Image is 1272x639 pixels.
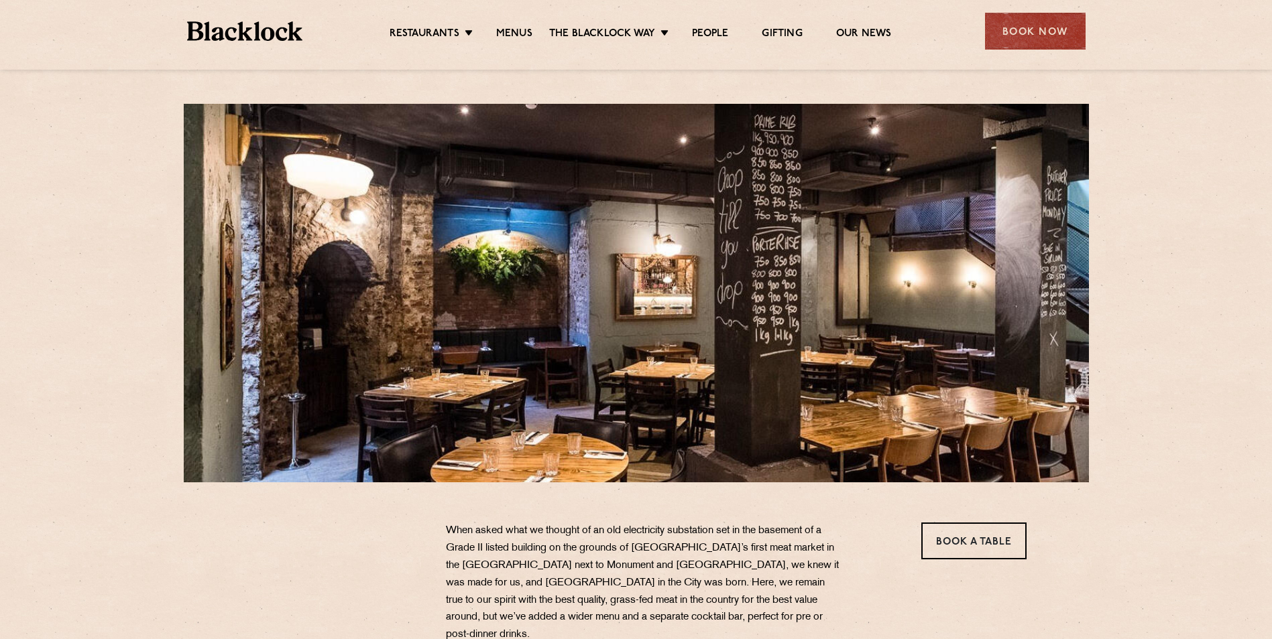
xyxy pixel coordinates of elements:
a: Gifting [762,27,802,42]
img: BL_Textured_Logo-footer-cropped.svg [187,21,303,41]
div: Book Now [985,13,1086,50]
a: Our News [836,27,892,42]
img: svg%3E [245,522,396,623]
a: Book a Table [921,522,1027,559]
a: Menus [496,27,532,42]
a: People [692,27,728,42]
a: Restaurants [390,27,459,42]
a: The Blacklock Way [549,27,655,42]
